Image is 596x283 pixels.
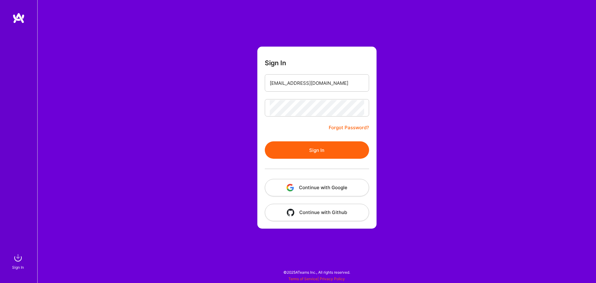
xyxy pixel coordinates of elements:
[13,252,24,271] a: sign inSign In
[37,264,596,280] div: © 2025 ATeams Inc., All rights reserved.
[265,141,369,159] button: Sign In
[288,276,318,281] a: Terms of Service
[320,276,345,281] a: Privacy Policy
[265,204,369,221] button: Continue with Github
[265,179,369,196] button: Continue with Google
[270,75,364,91] input: Email...
[287,209,294,216] img: icon
[288,276,345,281] span: |
[12,252,24,264] img: sign in
[12,12,25,24] img: logo
[12,264,24,271] div: Sign In
[265,59,286,67] h3: Sign In
[329,124,369,131] a: Forgot Password?
[287,184,294,191] img: icon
